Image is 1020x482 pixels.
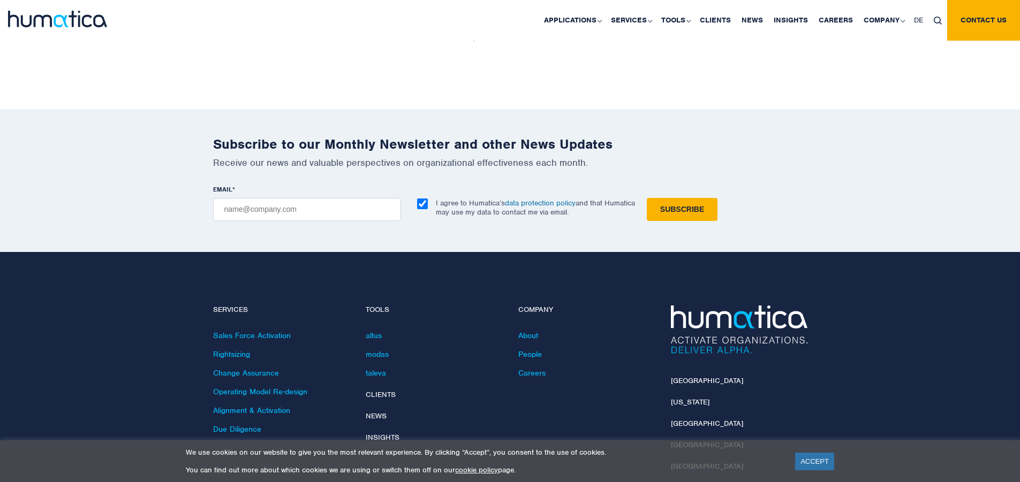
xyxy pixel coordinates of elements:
[213,198,401,221] input: name@company.com
[934,17,942,25] img: search_icon
[366,349,389,359] a: modas
[518,305,655,315] h4: Company
[213,305,350,315] h4: Services
[213,331,291,340] a: Sales Force Activation
[417,198,428,209] input: I agree to Humatica’sdata protection policyand that Humatica may use my data to contact me via em...
[647,198,717,221] input: Subscribe
[671,397,709,407] a: [US_STATE]
[366,433,399,442] a: Insights
[213,157,807,169] p: Receive our news and valuable perspectives on organizational effectiveness each month.
[366,390,396,399] a: Clients
[366,368,386,378] a: taleva
[186,465,782,475] p: You can find out more about which cookies we are using or switch them off on our page.
[213,368,279,378] a: Change Assurance
[671,376,743,385] a: [GEOGRAPHIC_DATA]
[366,331,382,340] a: altus
[795,453,834,470] a: ACCEPT
[455,465,498,475] a: cookie policy
[8,11,107,27] img: logo
[366,305,502,315] h4: Tools
[518,331,538,340] a: About
[366,411,387,420] a: News
[213,349,250,359] a: Rightsizing
[213,387,307,396] a: Operating Model Re-design
[671,305,807,354] img: Humatica
[505,198,576,208] a: data protection policy
[213,406,290,415] a: Alignment & Activation
[213,424,261,434] a: Due Diligence
[213,136,807,152] h2: Subscribe to our Monthly Newsletter and other News Updates
[518,349,542,359] a: People
[213,185,232,194] span: EMAIL
[186,448,782,457] p: We use cookies on our website to give you the most relevant experience. By clicking “Accept”, you...
[914,16,923,25] span: DE
[518,368,546,378] a: Careers
[671,419,743,428] a: [GEOGRAPHIC_DATA]
[436,198,635,217] p: I agree to Humatica’s and that Humatica may use my data to contact me via email.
